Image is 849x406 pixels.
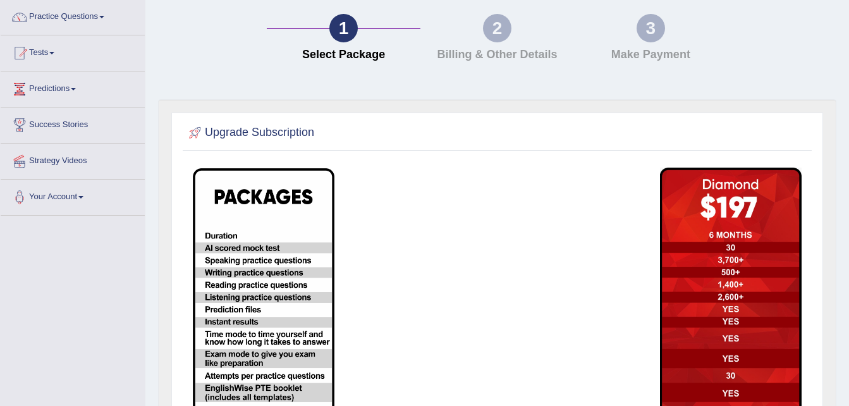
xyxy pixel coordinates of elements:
div: 3 [637,14,665,42]
div: 1 [329,14,358,42]
div: 2 [483,14,511,42]
h4: Make Payment [580,49,721,61]
a: Predictions [1,71,145,103]
a: Strategy Videos [1,144,145,175]
h4: Select Package [273,49,414,61]
a: Success Stories [1,108,145,139]
a: Your Account [1,180,145,211]
a: Tests [1,35,145,67]
h2: Upgrade Subscription [186,123,314,142]
h4: Billing & Other Details [427,49,568,61]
